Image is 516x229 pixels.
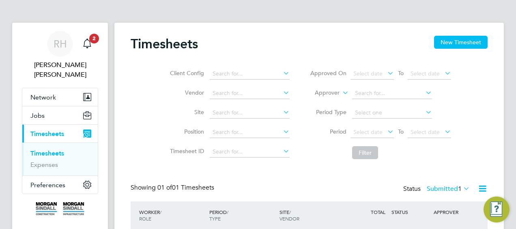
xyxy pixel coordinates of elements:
[352,107,432,119] input: Select one
[310,69,346,77] label: Approved On
[458,185,462,193] span: 1
[79,31,95,57] a: 2
[210,88,290,99] input: Search for...
[207,205,277,226] div: PERIOD
[22,31,98,80] a: RH[PERSON_NAME] [PERSON_NAME]
[279,215,299,222] span: VENDOR
[22,143,98,175] div: Timesheets
[209,215,221,222] span: TYPE
[160,209,161,215] span: /
[30,149,64,157] a: Timesheets
[22,125,98,143] button: Timesheets
[30,130,64,138] span: Timesheets
[427,185,470,193] label: Submitted
[411,70,440,77] span: Select date
[277,205,348,226] div: SITE
[434,36,488,49] button: New Timesheet
[411,128,440,136] span: Select date
[303,89,340,97] label: Approver
[210,127,290,138] input: Search for...
[389,205,432,219] div: STATUS
[353,128,383,136] span: Select date
[484,197,510,223] button: Engage Resource Center
[396,126,406,137] span: To
[210,107,290,119] input: Search for...
[168,108,204,116] label: Site
[157,184,172,192] span: 01 of
[432,205,474,219] div: APPROVER
[89,34,99,43] span: 2
[371,209,385,215] span: TOTAL
[22,106,98,124] button: Jobs
[139,215,151,222] span: ROLE
[30,161,58,169] a: Expenses
[22,202,98,215] a: Go to home page
[54,39,67,49] span: RH
[310,128,346,135] label: Period
[210,146,290,158] input: Search for...
[22,88,98,106] button: Network
[22,176,98,194] button: Preferences
[131,184,216,192] div: Showing
[210,68,290,80] input: Search for...
[289,209,291,215] span: /
[168,69,204,77] label: Client Config
[30,181,65,189] span: Preferences
[396,68,406,78] span: To
[352,88,432,99] input: Search for...
[403,184,471,195] div: Status
[168,128,204,135] label: Position
[157,184,214,192] span: 01 Timesheets
[227,209,228,215] span: /
[310,108,346,116] label: Period Type
[30,93,56,101] span: Network
[168,89,204,96] label: Vendor
[352,146,378,159] button: Filter
[30,112,45,119] span: Jobs
[22,60,98,80] span: Rob Harry
[131,36,198,52] h2: Timesheets
[137,205,207,226] div: WORKER
[36,202,84,215] img: morgansindall-logo-retina.png
[353,70,383,77] span: Select date
[168,147,204,155] label: Timesheet ID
